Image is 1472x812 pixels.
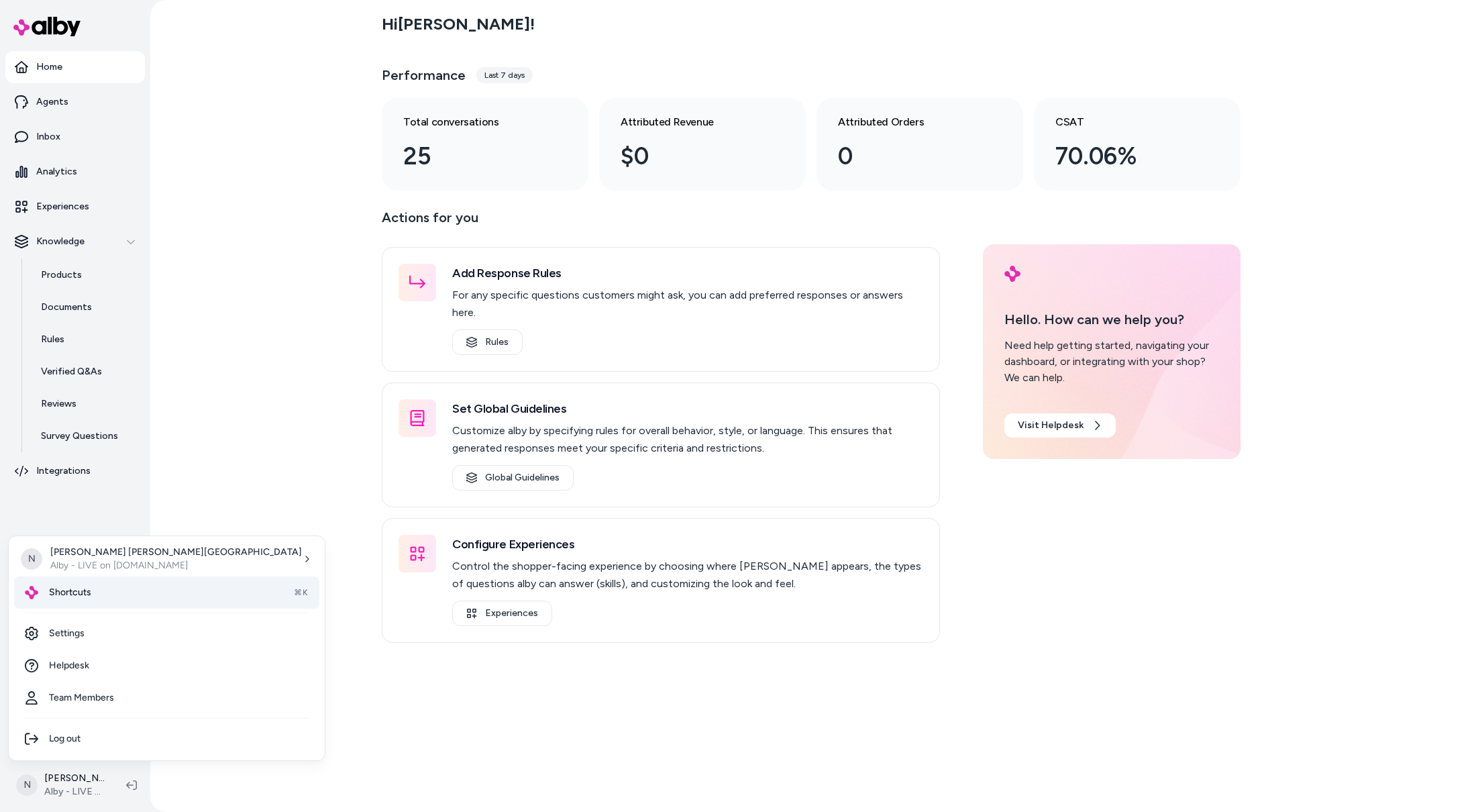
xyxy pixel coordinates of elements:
span: N [21,548,42,570]
a: Settings [14,617,319,650]
img: alby Logo [25,586,38,599]
span: Helpdesk [49,659,89,672]
a: Team Members [14,682,319,714]
span: Shortcuts [49,586,91,599]
p: Alby - LIVE on [DOMAIN_NAME] [50,559,302,572]
p: [PERSON_NAME] [PERSON_NAME][GEOGRAPHIC_DATA] [50,546,302,559]
div: Log out [14,723,319,755]
span: ⌘K [294,587,309,598]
